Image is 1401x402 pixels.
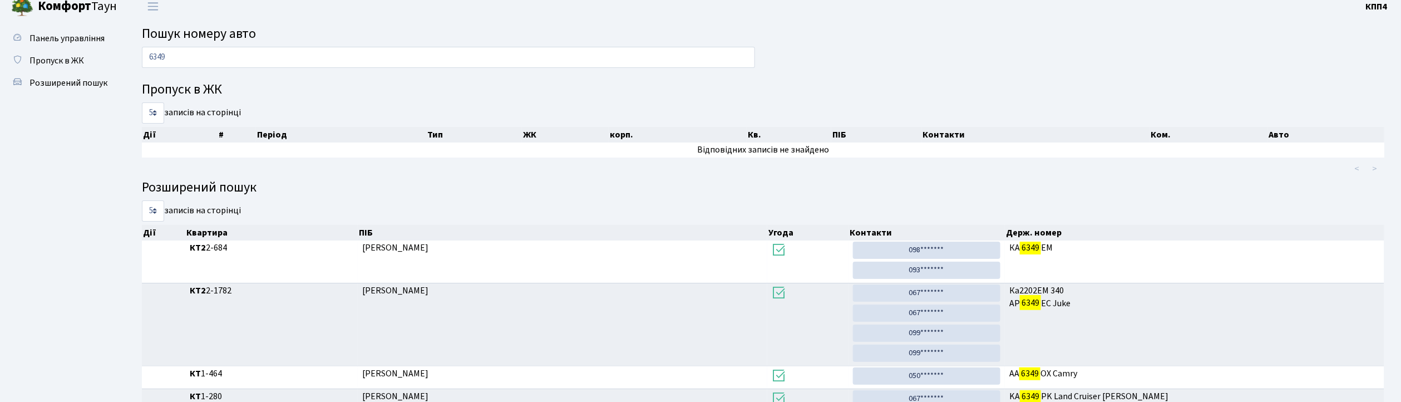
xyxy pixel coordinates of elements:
th: Угода [767,225,849,241]
label: записів на сторінці [142,200,241,222]
select: записів на сторінці [142,200,164,222]
span: Ка2202ЕМ 340 АР ЕС Juke [1009,285,1380,310]
input: Пошук [142,47,755,68]
th: Тип [426,127,522,143]
b: КТ2 [190,242,206,254]
span: Панель управління [29,32,105,45]
td: Відповідних записів не знайдено [142,143,1384,158]
span: Розширений пошук [29,77,107,89]
th: ЖК [522,127,609,143]
a: Розширений пошук [6,72,117,94]
span: 1-464 [190,367,354,380]
mark: 6349 [1020,295,1041,311]
h4: Розширений пошук [142,180,1384,196]
a: Панель управління [6,27,117,50]
h4: Пропуск в ЖК [142,82,1384,98]
span: КА ЕМ [1009,242,1380,254]
th: Авто [1267,127,1384,143]
span: AA ОХ Camry [1009,367,1380,380]
b: КТ [190,367,201,380]
th: Ком. [1150,127,1268,143]
a: Пропуск в ЖК [6,50,117,72]
label: записів на сторінці [142,102,241,124]
th: Кв. [747,127,831,143]
th: ПІБ [831,127,921,143]
span: Пропуск в ЖК [29,55,84,67]
span: [PERSON_NAME] [362,242,428,254]
th: ПІБ [358,225,767,241]
span: Пошук номеру авто [142,24,256,43]
span: [PERSON_NAME] [362,285,428,297]
b: КТ2 [190,285,206,297]
mark: 6349 [1019,366,1040,381]
span: 2-684 [190,242,354,254]
th: Держ. номер [1005,225,1384,241]
span: 2-1782 [190,285,354,297]
b: КПП4 [1366,1,1388,13]
th: Контакти [922,127,1150,143]
th: Період [256,127,426,143]
span: [PERSON_NAME] [362,367,428,380]
mark: 6349 [1020,240,1041,256]
th: Квартира [185,225,358,241]
th: Контакти [849,225,1005,241]
th: корп. [609,127,747,143]
th: Дії [142,127,218,143]
select: записів на сторінці [142,102,164,124]
th: Дії [142,225,185,241]
th: # [218,127,256,143]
